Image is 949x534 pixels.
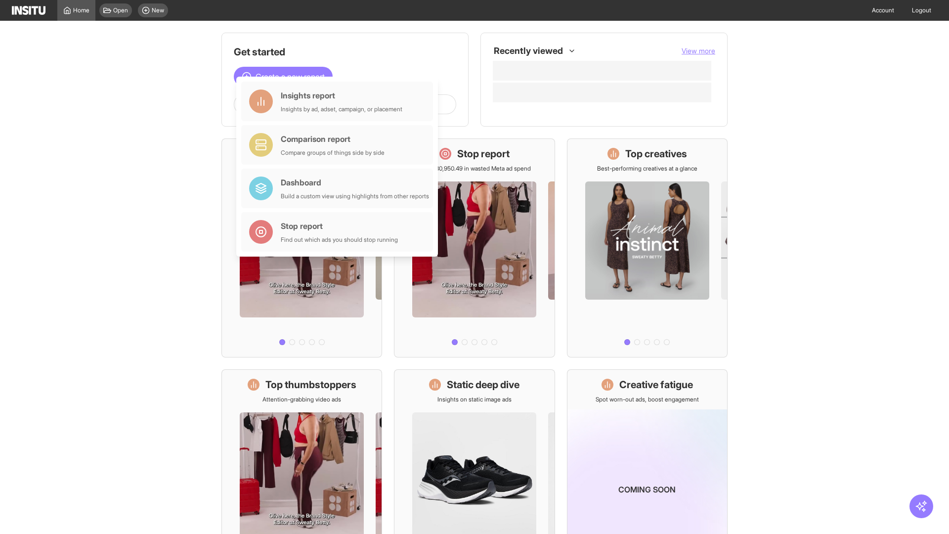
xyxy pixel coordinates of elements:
[152,6,164,14] span: New
[221,138,382,357] a: What's live nowSee all active ads instantly
[256,71,325,83] span: Create a new report
[625,147,687,161] h1: Top creatives
[597,165,697,173] p: Best-performing creatives at a glance
[567,138,728,357] a: Top creativesBest-performing creatives at a glance
[457,147,510,161] h1: Stop report
[682,46,715,55] span: View more
[113,6,128,14] span: Open
[234,67,333,87] button: Create a new report
[281,192,429,200] div: Build a custom view using highlights from other reports
[394,138,555,357] a: Stop reportSave £30,950.49 in wasted Meta ad spend
[281,105,402,113] div: Insights by ad, adset, campaign, or placement
[234,45,456,59] h1: Get started
[418,165,531,173] p: Save £30,950.49 in wasted Meta ad spend
[281,133,385,145] div: Comparison report
[281,236,398,244] div: Find out which ads you should stop running
[281,220,398,232] div: Stop report
[281,149,385,157] div: Compare groups of things side by side
[281,89,402,101] div: Insights report
[262,396,341,403] p: Attention-grabbing video ads
[437,396,512,403] p: Insights on static image ads
[12,6,45,15] img: Logo
[281,177,429,188] div: Dashboard
[265,378,356,392] h1: Top thumbstoppers
[73,6,89,14] span: Home
[447,378,519,392] h1: Static deep dive
[682,46,715,56] button: View more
